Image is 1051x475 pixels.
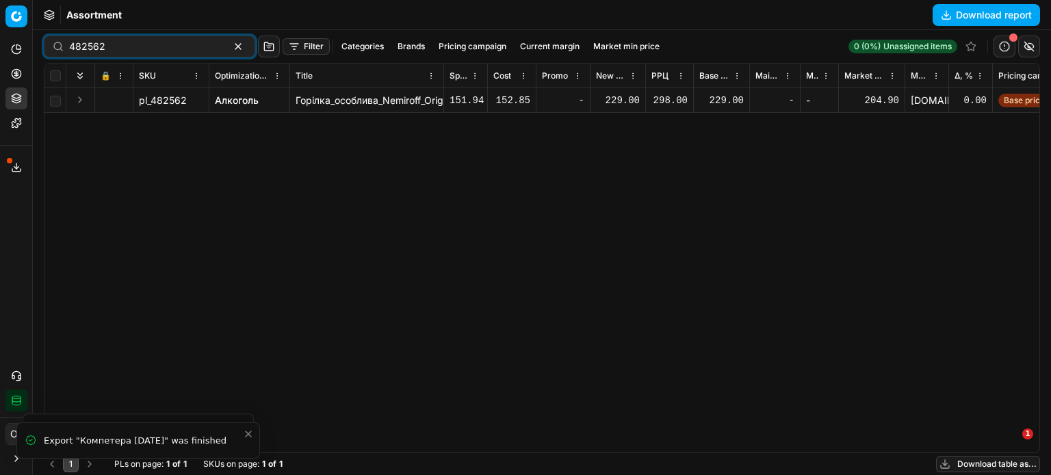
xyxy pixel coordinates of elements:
span: 🔒 [101,70,111,81]
span: Unassigned items [883,41,952,52]
button: Pricing campaign [433,38,512,55]
span: 1 [1022,429,1033,439]
span: ОГ [6,424,27,444]
span: Main CD min price competitor name [806,70,819,81]
span: Promo [542,70,568,81]
nav: pagination [44,456,98,472]
span: Base price [998,94,1050,107]
div: [DOMAIN_NAME] [911,94,943,107]
a: Алкоголь [215,94,259,107]
a: 0 (0%)Unassigned items [848,40,957,53]
div: 298.00 [651,94,688,107]
div: 0.00 [955,94,987,107]
strong: 1 [183,459,187,470]
span: РРЦ [651,70,669,81]
span: Title [296,70,313,81]
span: Market min price [844,70,885,81]
strong: 1 [166,459,170,470]
iframe: Intercom live chat [994,429,1027,461]
strong: 1 [279,459,283,470]
input: Search by SKU or title [69,40,219,53]
span: Main CD min price [755,70,781,81]
button: Expand all [72,68,88,84]
button: Download table as... [936,456,1040,472]
div: Горілка_особлива_Nemiroff_Originals_40%_1_л [296,94,438,107]
div: - [755,94,794,107]
button: 1 [63,456,79,472]
span: Optimization group [215,70,270,81]
button: ОГ [5,423,27,445]
div: 229.00 [699,94,744,107]
div: 229.00 [596,94,640,107]
span: Market min price competitor name [911,70,929,81]
span: Δ, % [955,70,973,81]
strong: of [268,459,276,470]
span: Cost [493,70,511,81]
button: Filter [283,38,330,55]
div: 204.90 [844,94,899,107]
button: Close toast [240,426,257,442]
div: - [542,94,584,107]
span: Assortment [66,8,122,22]
span: Base price [699,70,730,81]
div: Export "Компетера [DATE]" was finished [44,434,243,448]
span: Specification Cost [450,70,468,81]
button: Go to next page [81,456,98,472]
span: SKU [139,70,156,81]
button: Download report [933,4,1040,26]
button: Brands [392,38,430,55]
button: Categories [336,38,389,55]
div: - [806,94,833,107]
strong: of [172,459,181,470]
span: PLs on page : [114,459,164,470]
button: Go to previous page [44,456,60,472]
span: New promo price [596,70,626,81]
nav: breadcrumb [66,8,122,22]
div: 151.94 [450,94,482,107]
button: Current margin [515,38,585,55]
button: Expand [72,92,88,108]
span: SKUs on page : [203,459,259,470]
strong: 1 [262,459,265,470]
span: pl_482562 [139,94,187,107]
div: 152.85 [493,94,530,107]
button: Market min price [588,38,665,55]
